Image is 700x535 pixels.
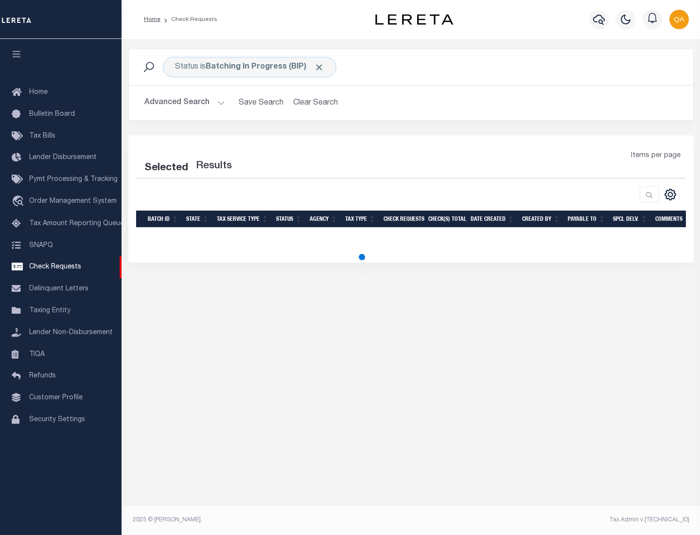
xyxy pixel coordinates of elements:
[125,516,411,524] div: 2025 © [PERSON_NAME].
[29,220,124,227] span: Tax Amount Reporting Queue
[163,57,336,77] div: Click to Edit
[306,211,341,228] th: Agency
[314,62,324,72] span: Click to Remove
[29,111,75,118] span: Bulletin Board
[12,196,27,208] i: travel_explore
[341,211,380,228] th: Tax Type
[233,93,289,112] button: Save Search
[380,211,424,228] th: Check Requests
[418,516,689,524] div: Tax Admin v.[TECHNICAL_ID]
[29,416,85,423] span: Security Settings
[651,211,695,228] th: Comments
[467,211,518,228] th: Date Created
[182,211,213,228] th: State
[29,307,70,314] span: Taxing Entity
[213,211,272,228] th: Tax Service Type
[160,15,217,24] li: Check Requests
[29,242,53,249] span: SNAPQ
[29,329,113,336] span: Lender Non-Disbursement
[29,89,48,96] span: Home
[29,133,55,140] span: Tax Bills
[29,264,81,270] span: Check Requests
[609,211,651,228] th: Spcl Delv.
[144,17,160,22] a: Home
[144,160,188,176] div: Selected
[29,285,88,292] span: Delinquent Letters
[424,211,467,228] th: Check(s) Total
[144,211,182,228] th: Batch Id
[196,159,232,174] label: Results
[375,14,453,25] img: logo-dark.svg
[29,176,118,183] span: Pymt Processing & Tracking
[29,351,45,357] span: TIQA
[564,211,609,228] th: Payable To
[272,211,306,228] th: Status
[206,63,324,71] b: Batching In Progress (BIP)
[29,373,56,379] span: Refunds
[631,151,681,161] span: Items per page
[289,93,342,112] button: Clear Search
[29,154,97,161] span: Lender Disbursement
[29,198,117,205] span: Order Management System
[669,10,689,29] img: svg+xml;base64,PHN2ZyB4bWxucz0iaHR0cDovL3d3dy53My5vcmcvMjAwMC9zdmciIHBvaW50ZXItZXZlbnRzPSJub25lIi...
[144,93,225,112] button: Advanced Search
[29,394,83,401] span: Customer Profile
[518,211,564,228] th: Created By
